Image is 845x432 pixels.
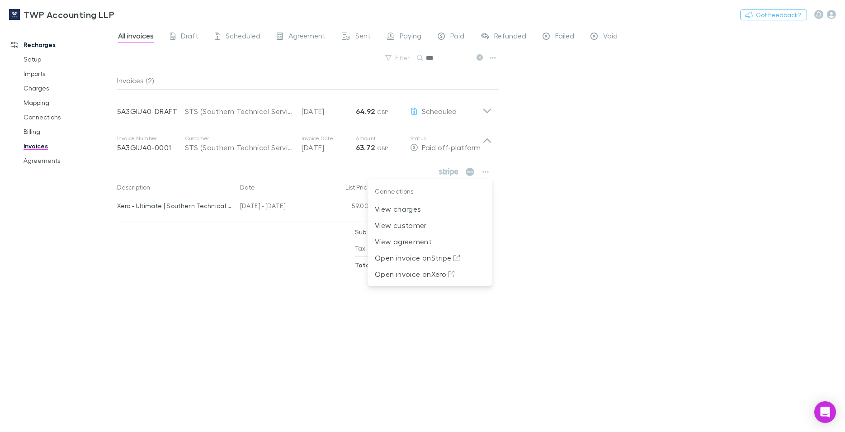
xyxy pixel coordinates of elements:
a: View charges [368,203,492,212]
p: View charges [375,204,485,214]
li: Open invoice onStripe [368,250,492,266]
a: Open invoice onXero [368,268,492,277]
p: View agreement [375,236,485,247]
p: Open invoice on Stripe [375,252,485,263]
a: View agreement [368,236,492,244]
a: Open invoice onStripe [368,252,492,261]
li: View customer [368,217,492,233]
div: Open Intercom Messenger [814,401,836,423]
p: Open invoice on Xero [375,269,485,280]
li: View charges [368,201,492,217]
p: Connections [368,182,492,201]
li: Open invoice onXero [368,266,492,282]
a: View customer [368,219,492,228]
p: View customer [375,220,485,231]
li: View agreement [368,233,492,250]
